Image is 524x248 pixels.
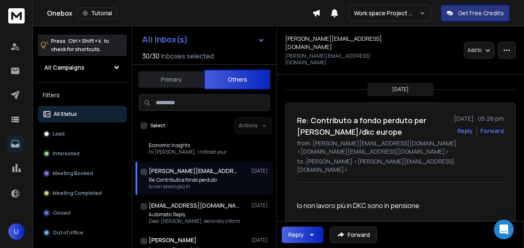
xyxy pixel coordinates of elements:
[77,7,117,19] button: Tutorial
[149,218,240,225] p: Dear [PERSON_NAME], we kindly inform
[142,35,188,44] h1: All Inbox(s)
[67,36,102,46] span: Ctrl + Shift + k
[38,145,127,162] button: Interested
[458,9,504,17] p: Get Free Credits
[288,231,304,239] div: Reply
[251,168,270,174] p: [DATE]
[136,31,271,48] button: All Inbox(s)
[8,223,25,240] button: U
[161,51,214,61] h3: Inboxes selected
[38,165,127,182] button: Meeting Booked
[38,225,127,241] button: Out of office
[297,157,504,174] p: to: [PERSON_NAME] <[PERSON_NAME][EMAIL_ADDRESS][DOMAIN_NAME]>
[149,183,217,190] p: Io non lavoro più in
[204,70,270,89] button: Others
[138,70,204,89] button: Primary
[47,7,312,19] div: Onebox
[251,237,270,243] p: [DATE]
[51,37,109,54] p: Press to check for shortcuts.
[53,190,102,197] p: Meeting Completed
[149,236,196,244] h1: [PERSON_NAME]
[38,89,127,101] h3: Filters
[149,201,239,210] h1: [EMAIL_ADDRESS][DOMAIN_NAME]
[285,53,398,66] p: [PERSON_NAME][EMAIL_ADDRESS][DOMAIN_NAME]
[297,139,504,156] p: from: [PERSON_NAME][EMAIL_ADDRESS][DOMAIN_NAME] <[DOMAIN_NAME][EMAIL_ADDRESS][DOMAIN_NAME]>
[53,229,83,236] p: Out of office
[297,115,449,138] h1: Re: Contributo a fondo perduto per [PERSON_NAME]/dkc europe
[53,150,80,157] p: Interested
[392,86,409,93] p: [DATE]
[142,51,159,61] span: 30 / 30
[54,111,77,117] p: All Status
[150,122,165,129] label: Select
[53,131,65,137] p: Lead
[53,210,70,216] p: Closed
[38,205,127,221] button: Closed
[251,202,270,209] p: [DATE]
[38,126,127,142] button: Lead
[354,9,419,17] p: Work space Project Consulting
[149,167,239,175] h1: [PERSON_NAME][EMAIL_ADDRESS][DOMAIN_NAME]
[38,59,127,76] button: All Campaigns
[149,177,217,183] p: Re: Contributo a fondo perduto
[38,106,127,122] button: All Status
[149,211,240,218] p: Automatic Reply
[285,35,398,51] h1: [PERSON_NAME][EMAIL_ADDRESS][DOMAIN_NAME]
[441,5,510,21] button: Get Free Credits
[457,127,473,135] button: Reply
[468,47,482,54] p: Add to
[38,185,127,201] button: Meeting Completed
[494,220,514,239] div: Open Intercom Messenger
[330,227,377,243] button: Forward
[454,115,504,123] p: [DATE] : 05:26 pm
[149,142,227,149] p: Economic Insights
[44,63,84,72] h1: All Campaigns
[149,149,227,155] p: Hi [PERSON_NAME], I noticed your
[282,227,323,243] button: Reply
[53,170,93,177] p: Meeting Booked
[480,127,504,135] div: Forward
